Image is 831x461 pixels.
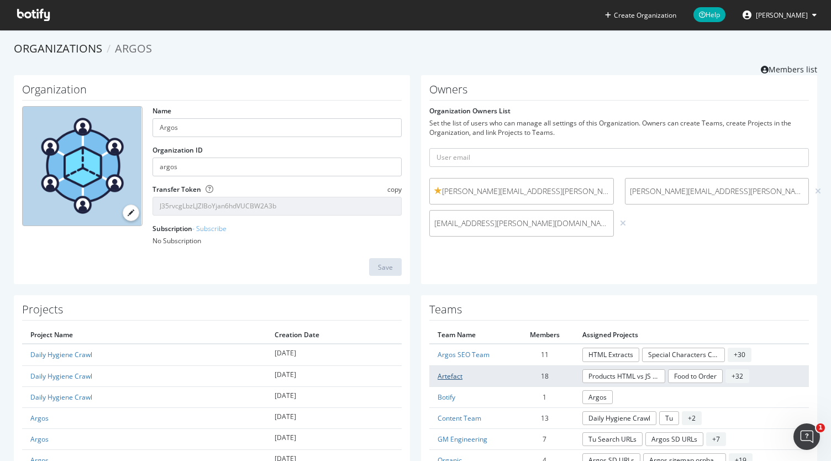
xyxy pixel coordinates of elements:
[22,326,266,344] th: Project Name
[152,106,171,116] label: Name
[438,434,487,444] a: GM Engineering
[378,263,393,272] div: Save
[728,348,751,362] span: + 30
[387,185,402,194] span: copy
[30,413,49,423] a: Argos
[516,428,574,449] td: 7
[516,407,574,428] td: 13
[152,158,402,176] input: Organization ID
[429,83,809,101] h1: Owners
[434,186,609,197] span: [PERSON_NAME][EMAIL_ADDRESS][PERSON_NAME][DOMAIN_NAME]
[152,185,201,194] label: Transfer Token
[516,344,574,365] td: 11
[693,7,725,22] span: Help
[574,326,809,344] th: Assigned Projects
[604,10,677,20] button: Create Organization
[582,369,665,383] a: Products HTML vs JS Test
[816,423,825,432] span: 1
[582,432,643,446] a: Tu Search URLs
[434,218,609,229] span: [EMAIL_ADDRESS][PERSON_NAME][DOMAIN_NAME]
[630,186,804,197] span: [PERSON_NAME][EMAIL_ADDRESS][PERSON_NAME][DOMAIN_NAME]
[429,148,809,167] input: User email
[734,6,825,24] button: [PERSON_NAME]
[659,411,679,425] a: Tu
[30,371,92,381] a: Daily Hygiene Crawl
[266,326,402,344] th: Creation Date
[266,428,402,449] td: [DATE]
[429,303,809,321] h1: Teams
[516,386,574,407] td: 1
[14,41,817,57] ol: breadcrumbs
[438,350,490,359] a: Argos SEO Team
[14,41,102,56] a: Organizations
[582,348,639,362] a: HTML Extracts
[668,369,723,383] a: Food to Order
[642,348,725,362] a: Special Characters Crawl
[115,41,152,56] span: Argos
[761,61,817,75] a: Members list
[582,390,613,404] a: Argos
[793,423,820,450] iframe: Intercom live chat
[682,411,702,425] span: + 2
[645,432,703,446] a: Argos SD URLs
[725,369,749,383] span: + 32
[152,145,203,155] label: Organization ID
[516,326,574,344] th: Members
[152,118,402,137] input: name
[429,326,516,344] th: Team Name
[706,432,726,446] span: + 7
[369,258,402,276] button: Save
[22,83,402,101] h1: Organization
[266,365,402,386] td: [DATE]
[30,392,92,402] a: Daily Hygiene Crawl
[30,434,49,444] a: Argos
[438,371,462,381] a: Artefact
[438,392,455,402] a: Botify
[30,350,92,359] a: Daily Hygiene Crawl
[438,413,481,423] a: Content Team
[429,106,511,116] label: Organization Owners List
[192,224,227,233] a: - Subscribe
[582,411,656,425] a: Daily Hygiene Crawl
[756,11,808,20] span: Jordan Bradley
[152,224,227,233] label: Subscription
[516,365,574,386] td: 18
[152,236,402,245] div: No Subscription
[22,303,402,321] h1: Projects
[266,344,402,365] td: [DATE]
[266,386,402,407] td: [DATE]
[266,407,402,428] td: [DATE]
[429,118,809,137] div: Set the list of users who can manage all settings of this Organization. Owners can create Teams, ...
